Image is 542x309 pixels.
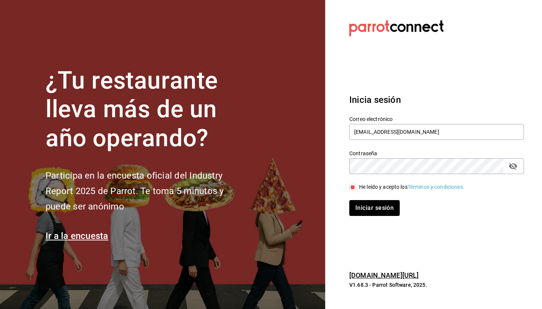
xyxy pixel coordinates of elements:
a: Ir a la encuesta [46,231,108,241]
h3: Inicia sesión [349,93,524,107]
label: Correo electrónico [349,116,524,121]
p: V1.68.3 - Parrot Software, 2025. [349,281,524,289]
a: [DOMAIN_NAME][URL] [349,271,419,279]
button: Iniciar sesión [349,200,400,216]
label: Contraseña [349,150,524,156]
a: Términos y condiciones. [408,184,464,190]
button: passwordField [507,160,519,173]
div: He leído y acepto los [359,183,464,191]
h1: ¿Tu restaurante lleva más de un año operando? [46,66,249,153]
h2: Participa en la encuesta oficial del Industry Report 2025 de Parrot. Te toma 5 minutos y puede se... [46,168,249,214]
input: Ingresa tu correo electrónico [349,124,524,140]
